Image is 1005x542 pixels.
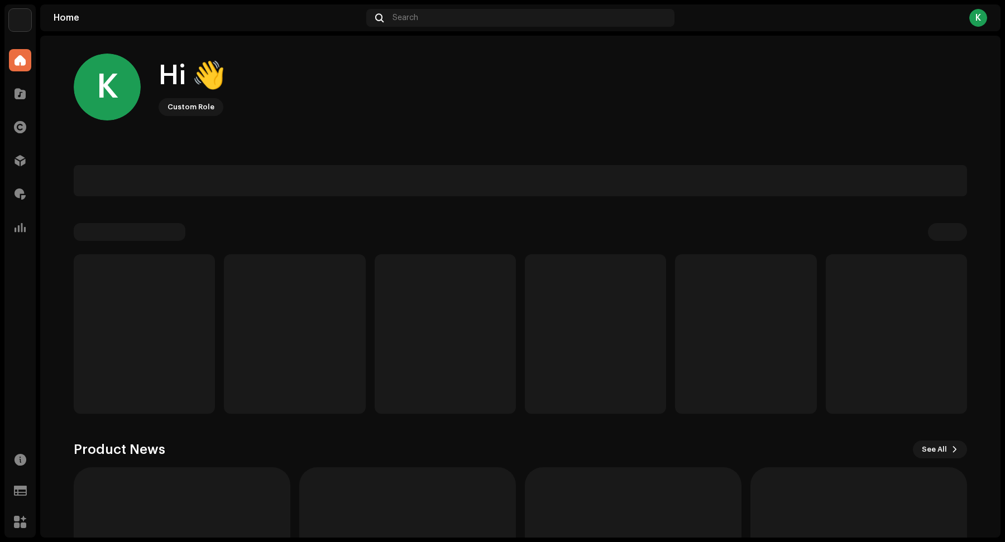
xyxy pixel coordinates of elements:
[922,438,947,461] span: See All
[913,441,967,458] button: See All
[54,13,362,22] div: Home
[393,13,418,22] span: Search
[74,54,141,120] div: K
[167,100,214,114] div: Custom Role
[9,9,31,31] img: 4d355f5d-9311-46a2-b30d-525bdb8252bf
[969,9,987,27] div: K
[74,441,165,458] h3: Product News
[159,58,226,94] div: Hi 👋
